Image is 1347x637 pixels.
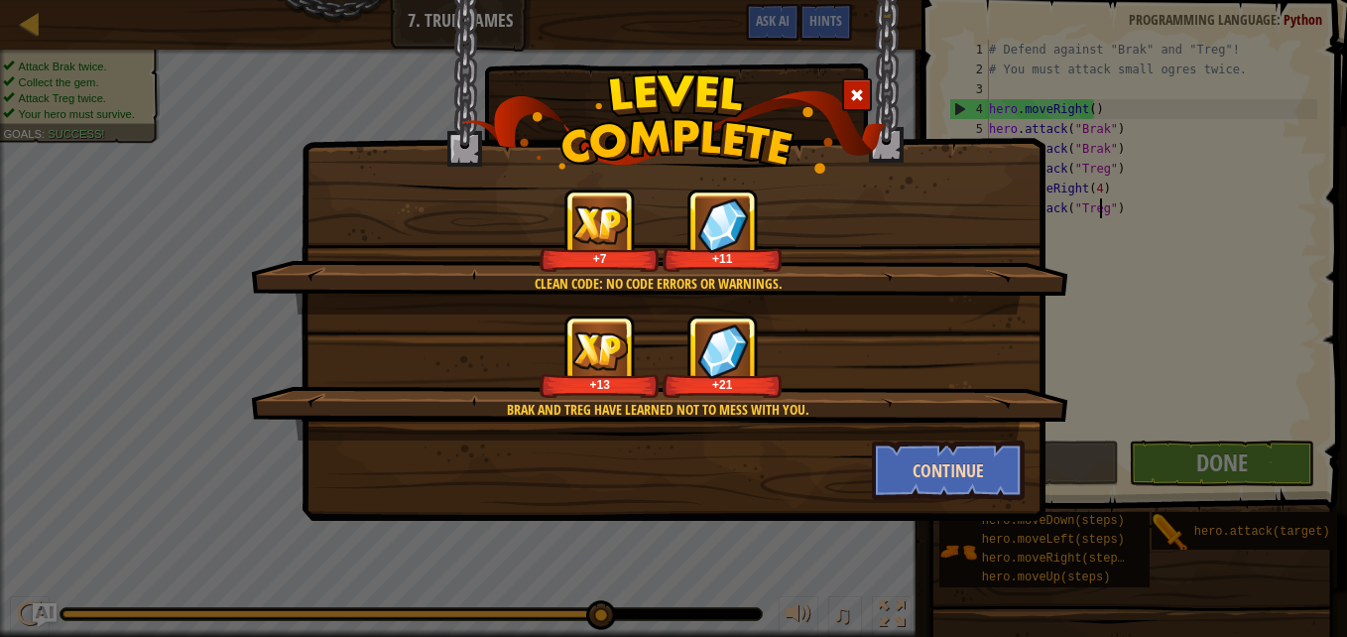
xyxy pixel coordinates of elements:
button: Continue [872,441,1026,500]
img: reward_icon_gems.png [697,197,749,252]
img: reward_icon_gems.png [696,322,749,379]
div: +7 [544,251,656,266]
img: reward_icon_xp.png [572,205,628,244]
div: +13 [544,377,656,392]
div: +21 [667,377,779,392]
div: +11 [667,251,779,266]
img: level_complete.png [461,73,887,174]
div: Clean code: no code errors or warnings. [345,274,971,294]
img: reward_icon_xp.png [572,331,628,370]
div: Brak and Treg have learned not to mess with you. [345,400,971,420]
